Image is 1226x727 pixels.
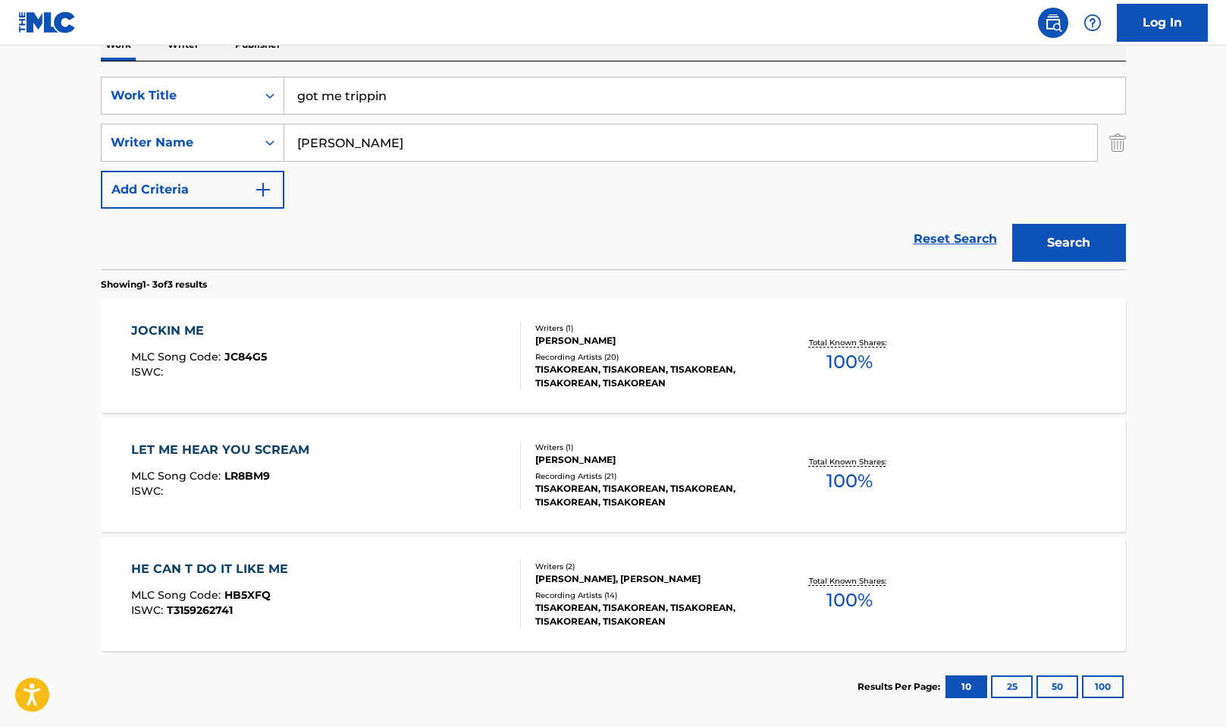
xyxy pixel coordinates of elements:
[809,337,890,348] p: Total Known Shares:
[535,323,764,334] div: Writers ( 1 )
[1036,675,1078,698] button: 50
[18,11,77,33] img: MLC Logo
[535,351,764,363] div: Recording Artists ( 20 )
[1117,4,1208,42] a: Log In
[809,575,890,587] p: Total Known Shares:
[224,588,271,602] span: HB5XFQ
[131,469,224,483] span: MLC Song Code :
[131,322,267,340] div: JOCKIN ME
[535,453,764,467] div: [PERSON_NAME]
[1082,675,1124,698] button: 100
[535,601,764,628] div: TISAKOREAN, TISAKOREAN, TISAKOREAN, TISAKOREAN, TISAKOREAN
[111,87,247,105] div: Work Title
[131,484,167,498] span: ISWC :
[101,418,1126,532] a: LET ME HEAR YOU SCREAMMLC Song Code:LR8BM9ISWC:Writers (1)[PERSON_NAME]Recording Artists (21)TISA...
[535,482,764,509] div: TISAKOREAN, TISAKOREAN, TISAKOREAN, TISAKOREAN, TISAKOREAN
[101,537,1126,651] a: HE CAN T DO IT LIKE MEMLC Song Code:HB5XFQISWC:T3159262741Writers (2)[PERSON_NAME], [PERSON_NAME]...
[1012,224,1126,262] button: Search
[858,680,944,694] p: Results Per Page:
[101,278,207,291] p: Showing 1 - 3 of 3 results
[826,587,873,614] span: 100 %
[131,350,224,363] span: MLC Song Code :
[101,171,284,209] button: Add Criteria
[826,348,873,376] span: 100 %
[101,299,1126,413] a: JOCKIN MEMLC Song Code:JC84G5ISWC:Writers (1)[PERSON_NAME]Recording Artists (20)TISAKOREAN, TISAK...
[1077,8,1108,38] div: Help
[906,222,1005,256] a: Reset Search
[535,363,764,390] div: TISAKOREAN, TISAKOREAN, TISAKOREAN, TISAKOREAN, TISAKOREAN
[535,471,764,482] div: Recording Artists ( 21 )
[131,588,224,602] span: MLC Song Code :
[101,77,1126,269] form: Search Form
[535,561,764,572] div: Writers ( 2 )
[131,560,296,578] div: HE CAN T DO IT LIKE ME
[224,350,267,363] span: JC84G5
[131,441,317,459] div: LET ME HEAR YOU SCREAM
[1083,14,1102,32] img: help
[826,467,873,495] span: 100 %
[1044,14,1062,32] img: search
[254,181,272,199] img: 9d2ae6d4665cec9f34b9.svg
[167,603,233,617] span: T3159262741
[535,334,764,348] div: [PERSON_NAME]
[535,572,764,586] div: [PERSON_NAME], [PERSON_NAME]
[111,134,247,152] div: Writer Name
[945,675,987,698] button: 10
[131,365,167,379] span: ISWC :
[131,603,167,617] span: ISWC :
[809,456,890,467] p: Total Known Shares:
[535,590,764,601] div: Recording Artists ( 14 )
[1038,8,1068,38] a: Public Search
[991,675,1033,698] button: 25
[224,469,270,483] span: LR8BM9
[535,442,764,453] div: Writers ( 1 )
[1109,124,1126,162] img: Delete Criterion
